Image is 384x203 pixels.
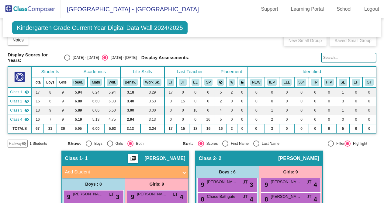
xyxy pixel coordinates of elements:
td: 5.19 [69,115,88,124]
td: 18 [189,124,202,133]
td: TOTALS [8,124,31,133]
button: ELL [282,79,292,86]
th: Placement [215,66,247,77]
td: 0 [322,124,336,133]
td: 0 [265,97,279,106]
button: Print Students Details [128,154,138,163]
th: Social Emotional [336,77,349,87]
mat-icon: visibility [24,90,29,94]
div: [DATE] - [DATE] [70,55,99,60]
th: Keep with teacher [237,77,248,87]
span: [GEOGRAPHIC_DATA] - [GEOGRAPHIC_DATA] [61,4,199,14]
span: JT [243,194,248,200]
th: Keep with students [226,77,237,87]
td: 0 [279,87,294,97]
td: 18 [31,106,44,115]
span: Show: [67,141,81,146]
td: 0 [164,106,177,115]
th: Executive Functioning [350,77,363,87]
td: 0 [202,87,215,97]
mat-icon: visibility_off [22,141,26,146]
button: Work Sk. [143,79,161,86]
td: 5.94 [69,87,88,97]
td: 0 [362,115,376,124]
th: Gifted and Talented [362,77,376,87]
span: LT [173,191,178,198]
td: 6.00 [88,124,104,133]
mat-radio-group: Select an option [67,141,178,147]
div: Boys : 8 [62,178,125,190]
mat-icon: visibility [24,99,29,104]
td: 0 [322,115,336,124]
td: 0 [189,87,202,97]
td: 5 [215,115,226,124]
td: 6.60 [88,97,104,106]
td: 3 [265,124,279,133]
span: Kindergarten Grade Current Year Digital Data Wall 2024/2025 [12,21,187,34]
span: Sort: [183,141,193,146]
td: 17 [164,124,177,133]
td: 5.94 [104,87,120,97]
button: EF [352,79,360,86]
td: 5.95 [69,124,88,133]
span: [PERSON_NAME] [73,191,104,197]
td: 16 [31,115,44,124]
th: English Language Learner [279,77,294,87]
td: 0 [237,115,248,124]
button: TP [311,79,319,86]
span: Chase Bathgate [207,194,237,200]
span: 9 [66,194,71,200]
td: 0 [237,97,248,106]
th: Last Teacher [164,66,215,77]
td: 1 [265,106,279,115]
td: 6.80 [69,97,88,106]
td: 3.00 [140,106,164,115]
td: 0 [237,124,248,133]
td: 3.00 [120,106,140,115]
span: Hallway [9,141,22,146]
th: Jennifer Thomas [177,77,189,87]
mat-icon: picture_as_pdf [130,155,137,164]
span: 9 [130,194,134,200]
td: 3.53 [140,97,164,106]
td: 0 [177,115,189,124]
td: 0 [177,106,189,115]
th: Elyse Larkin [189,77,202,87]
td: 3.24 [140,124,164,133]
th: Academics [69,66,120,77]
button: JT [179,79,187,86]
td: 0 [294,115,309,124]
td: 2 [265,115,279,124]
span: Class 3 [10,108,22,113]
td: 0 [336,115,349,124]
div: First Name [228,141,249,146]
span: 9 [199,181,204,188]
td: 9 [57,106,69,115]
span: 1 Students [29,141,47,146]
span: 8 [263,196,268,203]
td: 17 [31,87,44,97]
td: 0 [248,115,265,124]
td: 0 [164,97,177,106]
span: [PERSON_NAME] [137,191,168,197]
td: 3.29 [140,87,164,97]
td: 0 [362,97,376,106]
span: 3 [116,192,119,201]
td: 8 [44,87,57,97]
td: 0 [202,106,215,115]
td: 0 [279,115,294,124]
td: 0 [177,87,189,97]
div: Filter [334,141,344,146]
button: 504 [297,79,306,86]
button: Behav. [123,79,138,86]
th: New Student [248,77,265,87]
td: 0 [309,124,322,133]
span: JT [307,179,312,185]
span: Class 1 [10,89,22,95]
span: Notes [12,37,24,42]
th: Boys [44,77,57,87]
button: EL [192,79,199,86]
span: [PERSON_NAME] [278,155,319,162]
td: 7 [44,115,57,124]
td: 15 [31,97,44,106]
